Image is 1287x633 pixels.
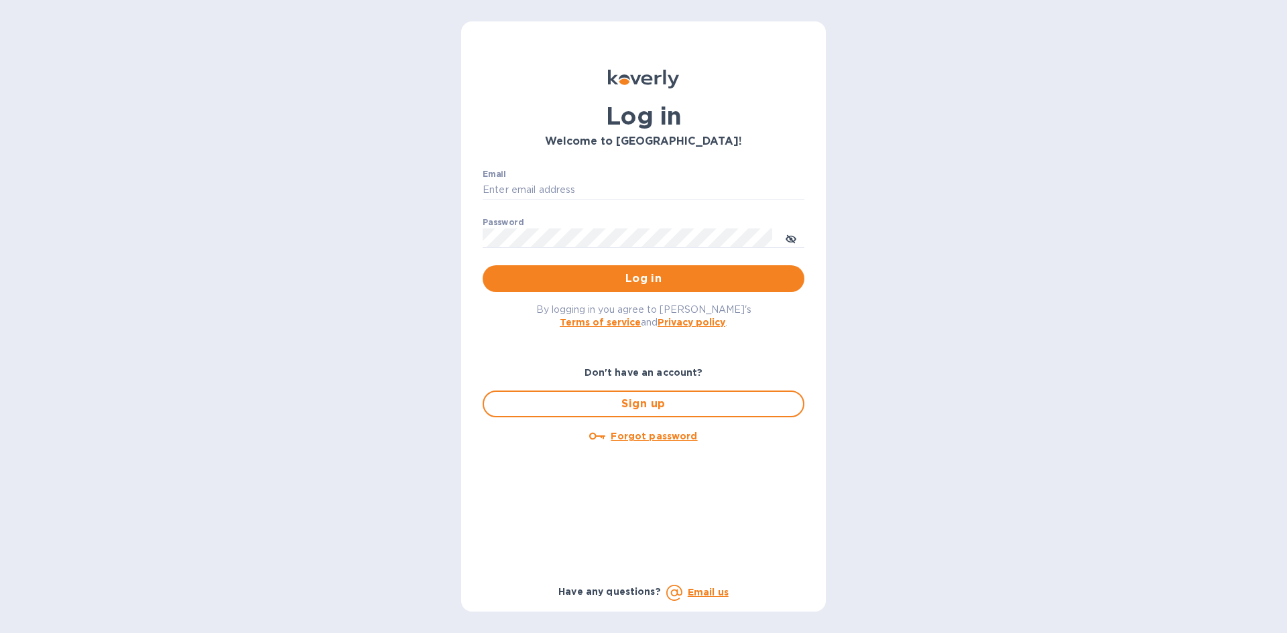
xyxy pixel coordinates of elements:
[483,265,804,292] button: Log in
[483,102,804,130] h1: Log in
[778,224,804,251] button: toggle password visibility
[536,304,751,328] span: By logging in you agree to [PERSON_NAME]'s and .
[495,396,792,412] span: Sign up
[483,170,506,178] label: Email
[608,70,679,88] img: Koverly
[611,431,697,441] u: Forgot password
[658,317,725,328] a: Privacy policy
[493,271,794,287] span: Log in
[558,586,661,597] b: Have any questions?
[560,317,641,328] a: Terms of service
[483,391,804,417] button: Sign up
[483,218,524,226] label: Password
[483,180,804,200] input: Enter email address
[688,587,729,597] a: Email us
[483,135,804,148] h3: Welcome to [GEOGRAPHIC_DATA]!
[585,367,703,378] b: Don't have an account?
